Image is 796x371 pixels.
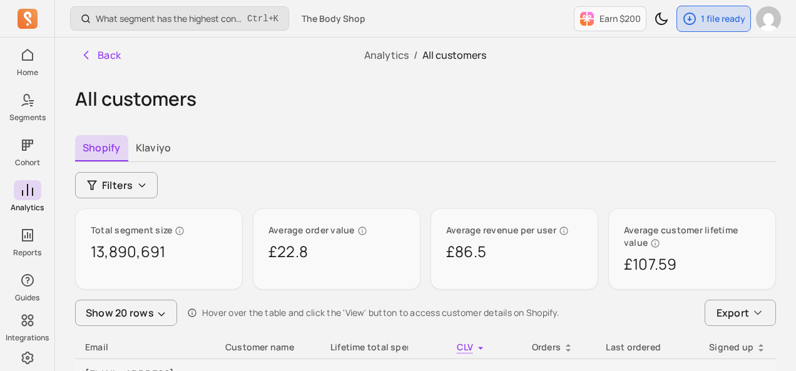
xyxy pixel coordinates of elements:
p: Segments [9,113,46,123]
button: Klaviyo [128,135,179,160]
span: The Body Shop [302,13,365,25]
img: avatar [756,6,781,31]
p: Cohort [15,158,40,168]
span: All customers [422,48,486,62]
p: Reports [13,248,41,258]
button: Back [75,43,126,68]
span: + [247,12,278,25]
p: 13,890,691 [91,241,227,262]
h1: All customers [75,88,776,110]
span: / [409,48,422,62]
button: Show 20 rows [75,300,177,326]
button: The Body Shop [294,8,373,30]
p: Earn $200 [600,13,641,25]
kbd: K [273,14,278,24]
span: CLV [457,341,473,353]
div: Orders [506,341,573,353]
button: Earn $200 [574,6,646,31]
a: Analytics [364,48,409,62]
span: Filters [102,178,133,193]
p: Customer name [225,341,310,353]
kbd: Ctrl [247,13,268,25]
button: Export [705,300,776,326]
span: Export [717,305,749,320]
button: What segment has the highest conversion rate in a campaign?Ctrl+K [70,6,289,31]
p: Average customer lifetime value [624,224,760,249]
div: Signed up [681,341,766,353]
p: £22.8 [268,241,405,262]
p: 1 file ready [701,13,745,25]
p: Average order value [268,224,405,236]
p: £86.5 [446,241,583,262]
div: Email [85,341,205,353]
button: Filters [75,172,158,198]
p: Hover over the table and click the 'View' button to access customer details on Shopify. [202,307,559,319]
p: Analytics [11,203,44,213]
p: What segment has the highest conversion rate in a campaign? [96,13,242,25]
div: Lifetime total spent [330,341,398,353]
button: 1 file ready [676,6,751,32]
p: Average revenue per user [446,224,583,236]
button: Shopify [75,135,128,161]
button: Toggle dark mode [649,6,674,31]
iframe: Intercom live chat [753,328,783,358]
p: £107.59 [624,254,760,274]
p: Guides [15,293,39,303]
button: Guides [14,268,41,305]
p: Integrations [6,333,49,343]
p: Home [17,68,38,78]
p: Total segment size [91,224,227,236]
div: Last ordered [593,341,661,353]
